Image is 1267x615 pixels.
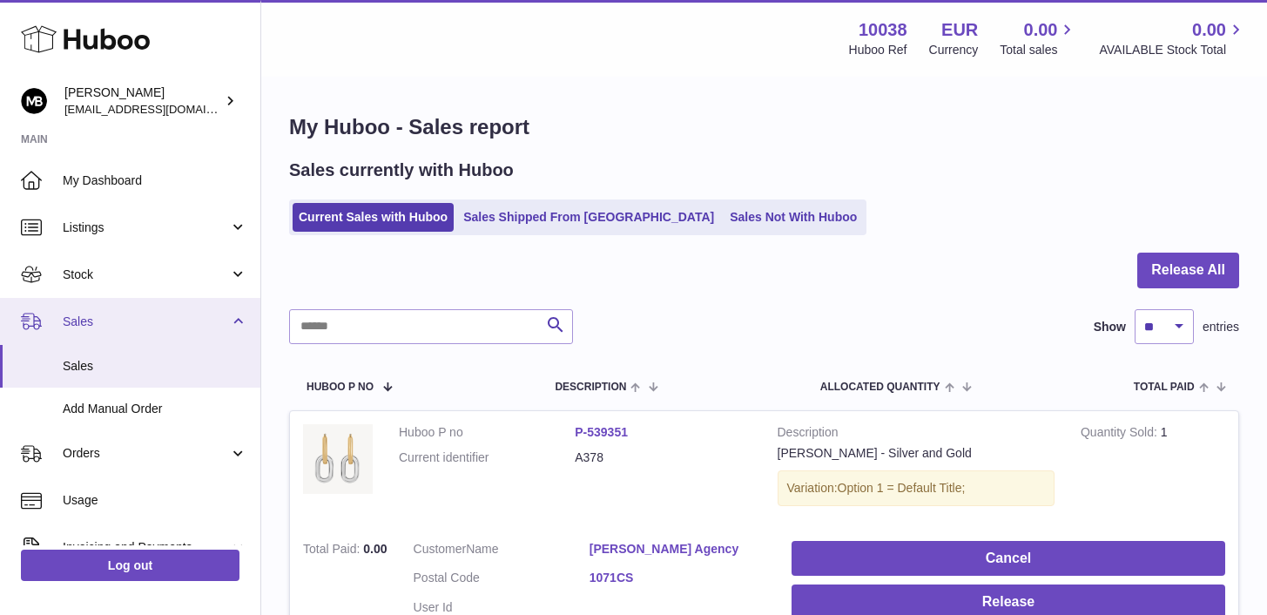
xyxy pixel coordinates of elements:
[414,541,590,562] dt: Name
[399,424,575,441] dt: Huboo P no
[838,481,966,495] span: Option 1 = Default Title;
[414,570,590,591] dt: Postal Code
[575,449,751,466] dd: A378
[820,382,940,393] span: ALLOCATED Quantity
[1134,382,1195,393] span: Total paid
[293,203,454,232] a: Current Sales with Huboo
[778,445,1055,462] div: [PERSON_NAME] - Silver and Gold
[1081,425,1161,443] strong: Quantity Sold
[1000,18,1077,58] a: 0.00 Total sales
[63,172,247,189] span: My Dashboard
[63,314,229,330] span: Sales
[289,159,514,182] h2: Sales currently with Huboo
[1192,18,1226,42] span: 0.00
[457,203,720,232] a: Sales Shipped From [GEOGRAPHIC_DATA]
[63,539,229,556] span: Invoicing and Payments
[1203,319,1239,335] span: entries
[590,541,765,558] a: [PERSON_NAME] Agency
[1137,253,1239,288] button: Release All
[63,445,229,462] span: Orders
[63,492,247,509] span: Usage
[414,542,467,556] span: Customer
[63,401,247,417] span: Add Manual Order
[929,42,979,58] div: Currency
[63,358,247,375] span: Sales
[63,220,229,236] span: Listings
[1068,411,1238,528] td: 1
[575,425,628,439] a: P-539351
[1024,18,1058,42] span: 0.00
[21,88,47,114] img: hi@margotbardot.com
[1099,18,1246,58] a: 0.00 AVAILABLE Stock Total
[64,84,221,118] div: [PERSON_NAME]
[1000,42,1077,58] span: Total sales
[21,550,239,581] a: Log out
[590,570,765,586] a: 1071CS
[289,113,1239,141] h1: My Huboo - Sales report
[1094,319,1126,335] label: Show
[303,542,363,560] strong: Total Paid
[307,382,374,393] span: Huboo P no
[792,541,1225,577] button: Cancel
[555,382,626,393] span: Description
[1099,42,1246,58] span: AVAILABLE Stock Total
[64,102,256,116] span: [EMAIL_ADDRESS][DOMAIN_NAME]
[724,203,863,232] a: Sales Not With Huboo
[363,542,387,556] span: 0.00
[63,267,229,283] span: Stock
[778,470,1055,506] div: Variation:
[849,42,907,58] div: Huboo Ref
[941,18,978,42] strong: EUR
[859,18,907,42] strong: 10038
[778,424,1055,445] strong: Description
[399,449,575,466] dt: Current identifier
[303,424,373,494] img: A378frontw_background.jpg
